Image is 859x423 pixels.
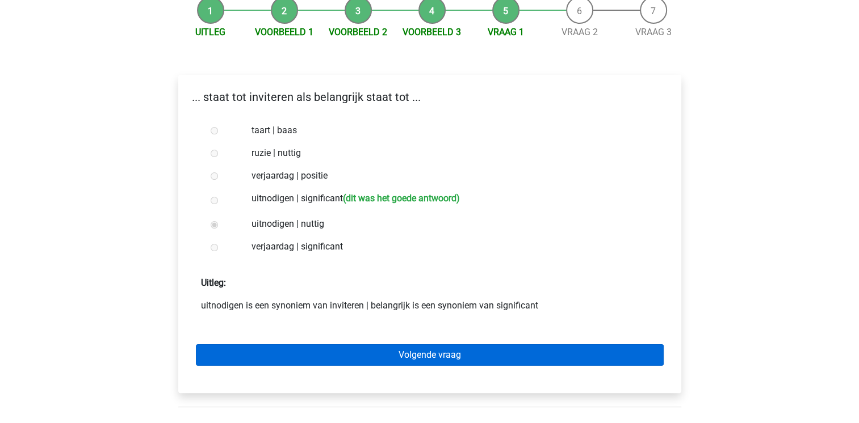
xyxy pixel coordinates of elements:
p: uitnodigen is een synoniem van inviteren | belangrijk is een synoniem van significant [201,299,659,312]
label: uitnodigen | nuttig [252,217,644,231]
p: ... staat tot inviteren als belangrijk staat tot ... [187,88,672,105]
a: Vraag 3 [635,27,672,37]
label: verjaardag | positie [252,169,644,183]
a: Uitleg [195,27,225,37]
a: Volgende vraag [196,344,664,366]
label: uitnodigen | significant [252,192,644,208]
a: Voorbeeld 2 [329,27,387,37]
a: Vraag 2 [562,27,598,37]
label: verjaardag | significant [252,240,644,253]
a: Vraag 1 [488,27,524,37]
strong: Uitleg: [201,277,226,288]
label: taart | baas [252,124,644,137]
label: ruzie | nuttig [252,146,644,160]
h6: (dit was het goede antwoord) [343,193,460,204]
a: Voorbeeld 3 [403,27,461,37]
a: Voorbeeld 1 [255,27,313,37]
